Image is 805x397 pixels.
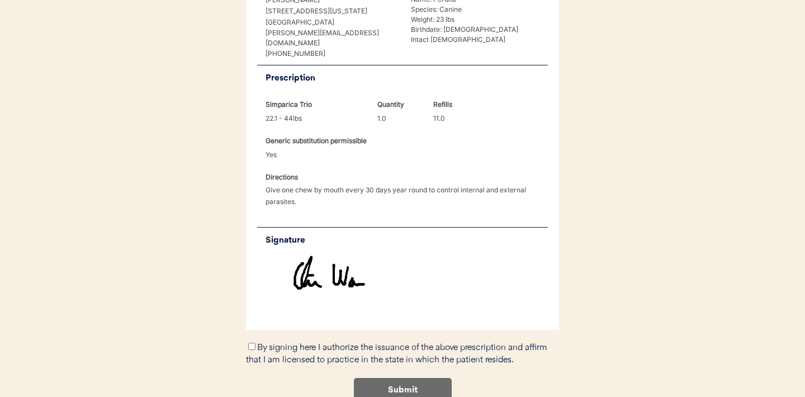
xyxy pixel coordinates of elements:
div: Yes [266,149,313,160]
div: [GEOGRAPHIC_DATA] [266,17,397,27]
div: Signature [266,233,548,248]
div: [STREET_ADDRESS][US_STATE] [266,6,397,16]
div: 11.0 [433,112,481,124]
div: Generic substitution permissible [266,135,367,146]
div: [PERSON_NAME][EMAIL_ADDRESS][DOMAIN_NAME] [266,28,397,48]
div: [PHONE_NUMBER] [266,49,397,59]
div: Quantity [377,98,425,110]
div: Prescription [266,71,548,86]
div: Directions [266,171,313,183]
div: 22.1 - 44lbs [266,112,369,124]
strong: Simparica Trio [266,100,312,108]
div: 1.0 [377,112,425,124]
img: https%3A%2F%2Fb1fdecc9f5d32684efbb068259a22d3b.cdn.bubble.io%2Ff1756170637252x670514107043988000%... [257,253,548,319]
label: By signing here I authorize the issuance of the above prescription and affirm that I am licensed ... [246,343,547,365]
div: Give one chew by mouth every 30 days year round to control internal and external parasites. [266,184,548,207]
div: Refills [433,98,481,110]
